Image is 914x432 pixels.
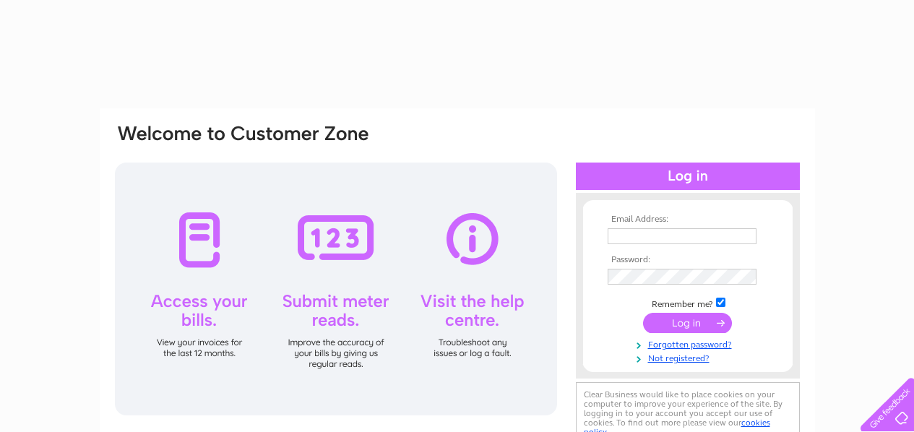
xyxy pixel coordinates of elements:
[604,255,772,265] th: Password:
[604,295,772,310] td: Remember me?
[643,313,732,333] input: Submit
[608,350,772,364] a: Not registered?
[608,337,772,350] a: Forgotten password?
[604,215,772,225] th: Email Address:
